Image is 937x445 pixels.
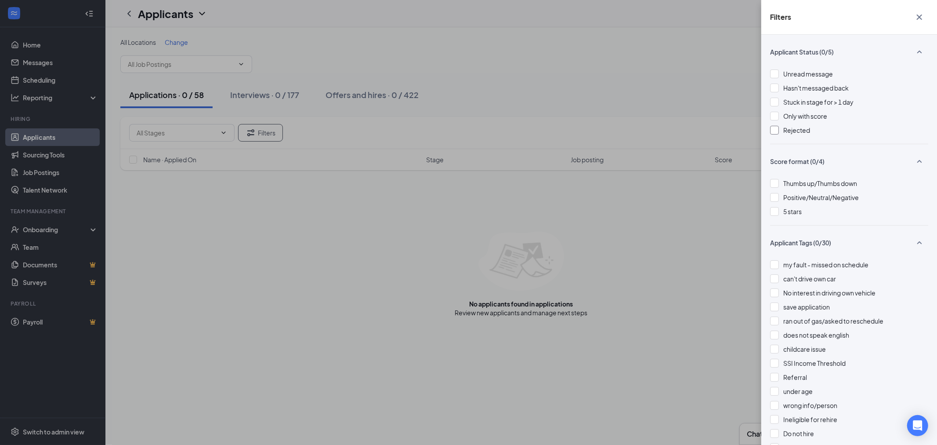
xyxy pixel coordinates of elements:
[783,359,846,367] span: SSI Income Threshold
[914,12,925,22] svg: Cross
[914,47,925,57] svg: SmallChevronUp
[783,261,868,269] span: my fault - missed on schedule
[907,415,928,436] div: Open Intercom Messenger
[911,9,928,26] button: Cross
[783,289,875,297] span: No interest in driving own vehicle
[783,179,857,187] span: Thumbs up/Thumbs down
[783,345,826,353] span: childcare issue
[783,193,859,201] span: Positive/Neutral/Negative
[770,47,834,56] span: Applicant Status (0/5)
[911,153,928,170] button: SmallChevronUp
[783,208,802,215] span: 5 stars
[783,317,883,325] span: ran out of gas/asked to reschedule
[783,416,837,423] span: Ineligible for rehire
[911,234,928,251] button: SmallChevronUp
[783,401,837,409] span: wrong info/person
[783,84,849,92] span: Hasn't messaged back
[783,98,854,106] span: Stuck in stage for > 1 day
[783,387,813,395] span: under age
[783,430,814,438] span: Do not hire
[770,12,791,22] h5: Filters
[783,70,833,78] span: Unread message
[783,373,807,381] span: Referral
[783,331,849,339] span: does not speak english
[783,275,836,283] span: can't drive own car
[783,126,810,134] span: Rejected
[911,44,928,60] button: SmallChevronUp
[783,112,827,120] span: Only with score
[770,238,831,247] span: Applicant Tags (0/30)
[783,303,830,311] span: save application
[914,156,925,167] svg: SmallChevronUp
[914,237,925,248] svg: SmallChevronUp
[770,157,825,166] span: Score format (0/4)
